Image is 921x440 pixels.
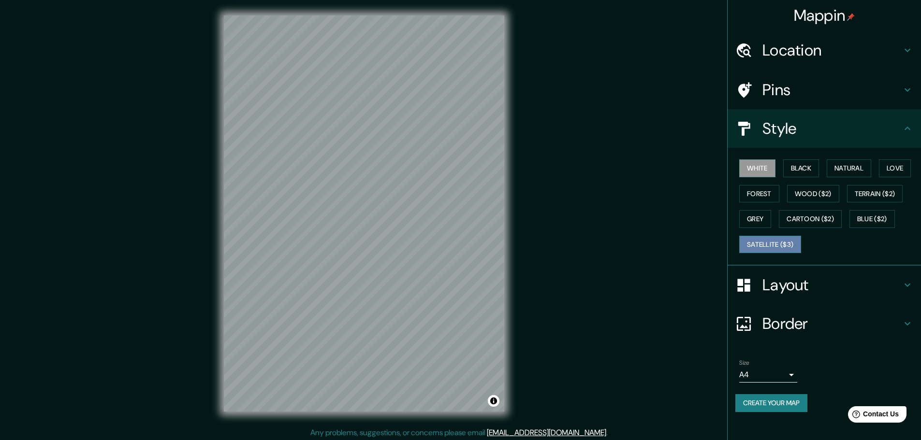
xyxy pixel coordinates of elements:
[728,31,921,70] div: Location
[609,427,611,439] div: .
[739,359,749,367] label: Size
[224,15,504,412] canvas: Map
[310,427,608,439] p: Any problems, suggestions, or concerns please email .
[728,109,921,148] div: Style
[739,367,797,383] div: A4
[827,159,871,177] button: Natural
[762,275,902,295] h4: Layout
[879,159,911,177] button: Love
[762,41,902,60] h4: Location
[739,210,771,228] button: Grey
[762,314,902,333] h4: Border
[762,80,902,99] h4: Pins
[735,394,807,412] button: Create your map
[787,185,839,203] button: Wood ($2)
[779,210,842,228] button: Cartoon ($2)
[487,427,606,438] a: [EMAIL_ADDRESS][DOMAIN_NAME]
[728,304,921,343] div: Border
[739,159,775,177] button: White
[849,210,895,228] button: Blue ($2)
[739,236,801,254] button: Satellite ($3)
[847,185,903,203] button: Terrain ($2)
[847,13,855,21] img: pin-icon.png
[783,159,819,177] button: Black
[835,402,910,429] iframe: Help widget launcher
[728,71,921,109] div: Pins
[739,185,779,203] button: Forest
[794,6,855,25] h4: Mappin
[728,266,921,304] div: Layout
[762,119,902,138] h4: Style
[608,427,609,439] div: .
[488,395,499,407] button: Toggle attribution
